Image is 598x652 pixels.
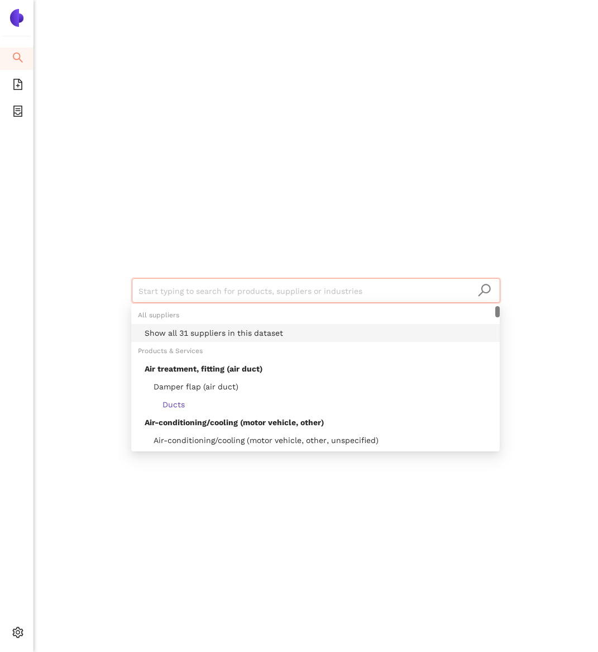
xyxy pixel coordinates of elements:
span: setting [12,623,23,645]
span: Air treatment, fitting (air duct) [145,364,262,373]
span: Air-conditioning/cooling (motor vehicle, other) [145,418,324,427]
div: Show all 31 suppliers in this dataset [145,327,493,339]
span: Air-conditioning/cooling (motor vehicle, other, unspecified) [145,436,379,445]
span: container [12,102,23,124]
div: Show all 31 suppliers in this dataset [131,324,500,342]
span: Damper flap (air duct) [145,382,238,391]
div: Products & Services [131,342,500,360]
span: search [12,48,23,70]
span: Ducts [145,400,185,409]
img: Logo [8,9,26,27]
span: search [477,283,491,297]
span: file-add [12,75,23,97]
div: All suppliers [131,306,500,324]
